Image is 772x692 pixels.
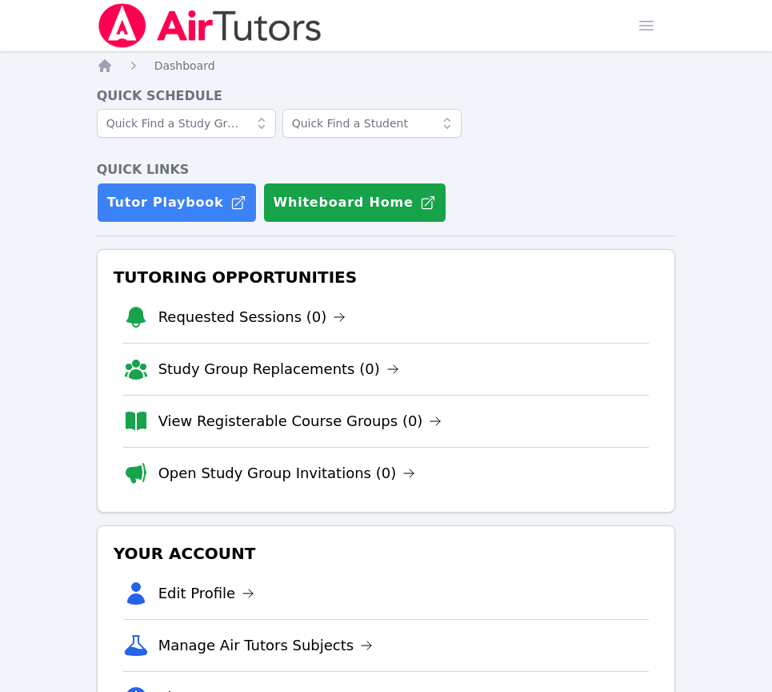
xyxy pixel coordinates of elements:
[158,306,346,328] a: Requested Sessions (0)
[110,263,662,292] h3: Tutoring Opportunities
[158,410,442,432] a: View Registerable Course Groups (0)
[158,582,255,605] a: Edit Profile
[158,634,374,657] a: Manage Air Tutors Subjects
[97,58,676,74] nav: Breadcrumb
[154,58,215,74] a: Dashboard
[158,462,416,485] a: Open Study Group Invitations (0)
[97,3,323,48] img: Air Tutors
[97,109,276,138] input: Quick Find a Study Group
[110,539,662,568] h3: Your Account
[97,183,257,223] a: Tutor Playbook
[97,86,676,106] h4: Quick Schedule
[263,183,446,223] button: Whiteboard Home
[158,358,399,380] a: Study Group Replacements (0)
[282,109,462,138] input: Quick Find a Student
[97,160,676,179] h4: Quick Links
[154,59,215,72] span: Dashboard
